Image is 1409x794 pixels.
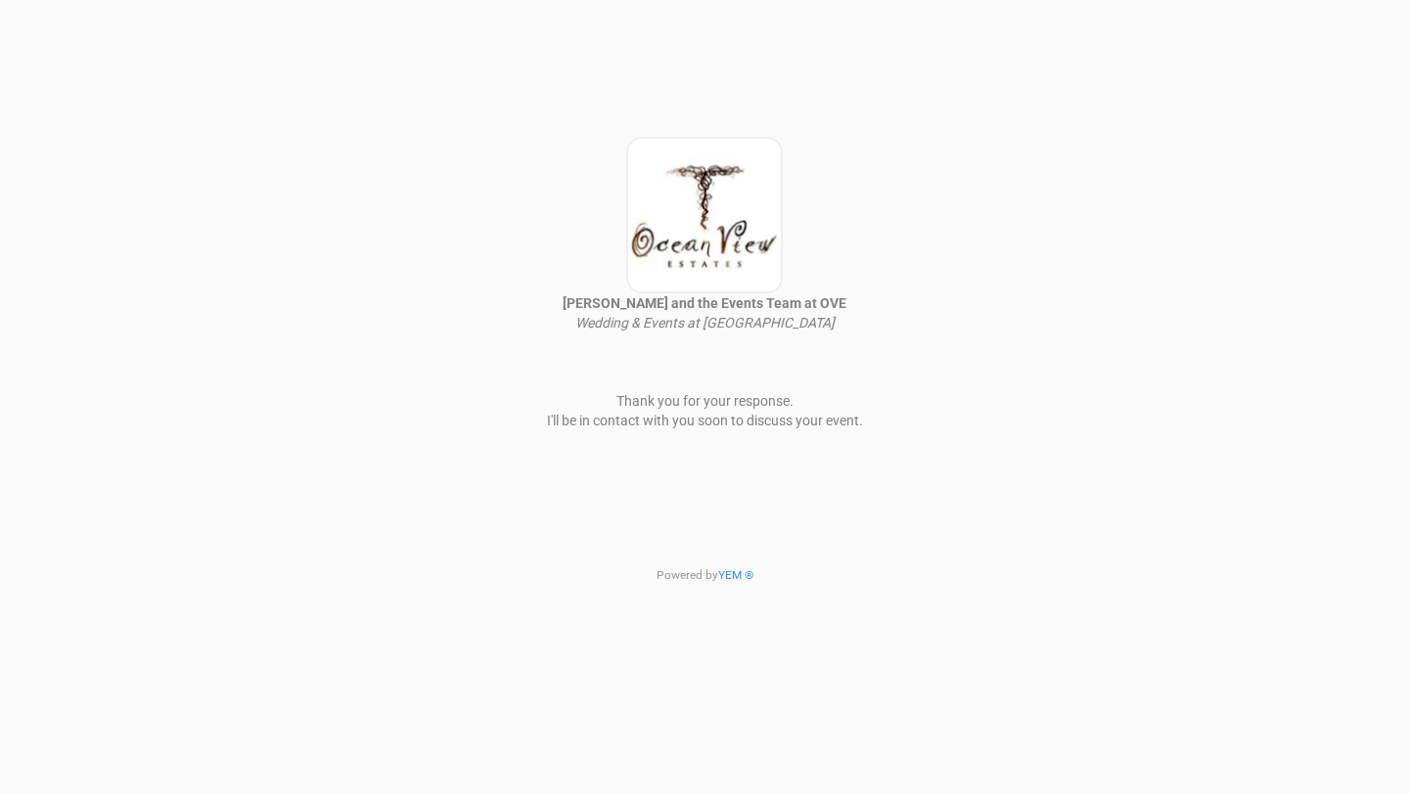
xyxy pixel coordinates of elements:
[718,568,753,582] a: YEM ®
[460,567,949,584] p: Powered by
[575,315,835,331] i: Wedding & Events at [GEOGRAPHIC_DATA]
[626,137,783,293] img: Image.png
[460,391,949,430] p: Thank you for your response. I'll be in contact with you soon to discuss your event.
[563,295,846,311] strong: [PERSON_NAME] and the Events Team at OVE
